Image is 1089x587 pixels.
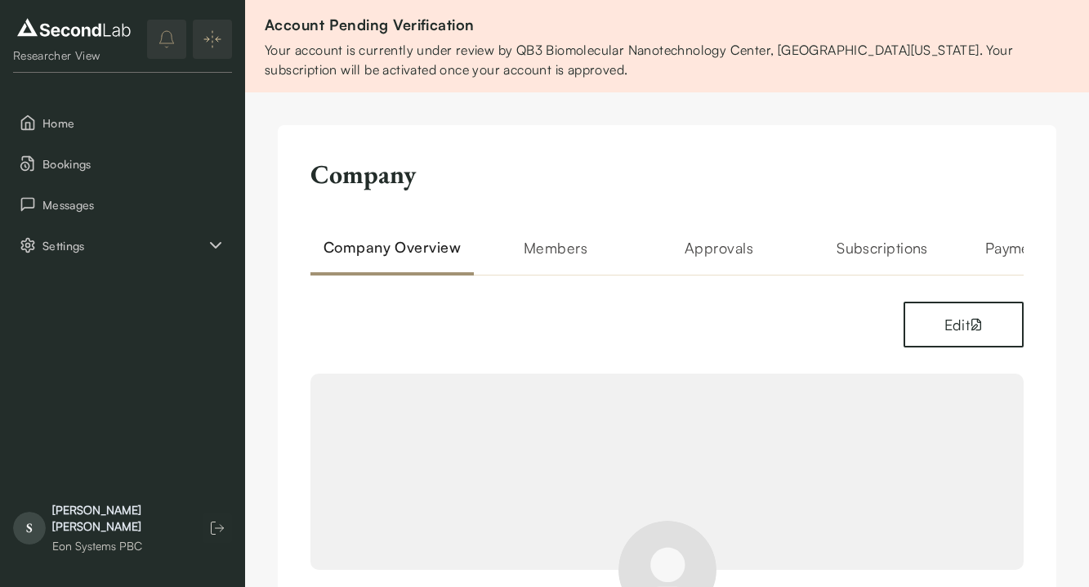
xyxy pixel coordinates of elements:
[42,155,225,173] span: Bookings
[13,228,232,262] div: Settings sub items
[904,302,1024,347] button: Edit
[801,236,964,276] h2: Subscriptions
[265,13,1069,37] div: Account Pending Verification
[13,15,135,41] img: logo
[42,196,225,213] span: Messages
[52,502,186,535] div: [PERSON_NAME] [PERSON_NAME]
[13,228,232,262] button: Settings
[13,187,232,222] button: Messages
[474,236,637,276] h2: Members
[13,146,232,181] button: Bookings
[203,513,232,543] button: Log out
[147,20,186,59] button: notifications
[13,512,46,544] span: S
[42,237,206,254] span: Settings
[637,236,801,276] h2: Approvals
[42,114,225,132] span: Home
[310,236,474,276] h2: Company Overview
[52,538,186,554] div: Eon Systems PBC
[13,47,135,64] div: Researcher View
[193,20,232,59] button: Expand/Collapse sidebar
[310,158,416,190] h2: Company
[265,40,1069,79] div: Your account is currently under review by QB3 Biomolecular Nanotechnology Center, [GEOGRAPHIC_DAT...
[13,105,232,140] button: Home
